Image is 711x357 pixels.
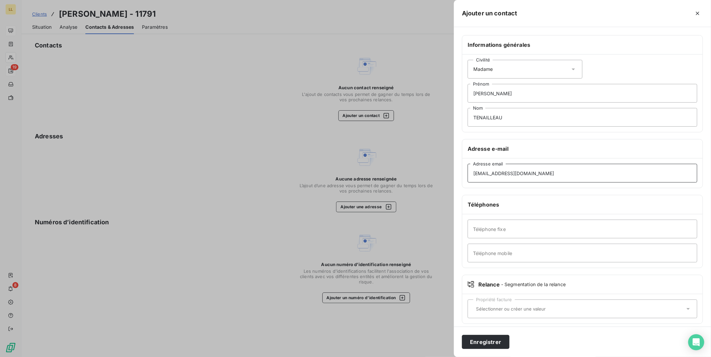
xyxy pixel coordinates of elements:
[462,335,509,349] button: Enregistrer
[688,334,704,350] div: Open Intercom Messenger
[462,9,518,18] h5: Ajouter un contact
[473,66,493,73] span: Madame
[468,41,697,49] h6: Informations générales
[473,306,685,312] input: Sélectionner ou créer une valeur
[468,164,697,183] input: placeholder
[468,220,697,238] input: placeholder
[468,280,697,288] div: Relance
[468,244,697,262] input: placeholder
[468,145,697,153] h6: Adresse e-mail
[468,201,697,209] h6: Téléphones
[468,84,697,103] input: placeholder
[501,281,566,288] span: - Segmentation de la relance
[468,108,697,127] input: placeholder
